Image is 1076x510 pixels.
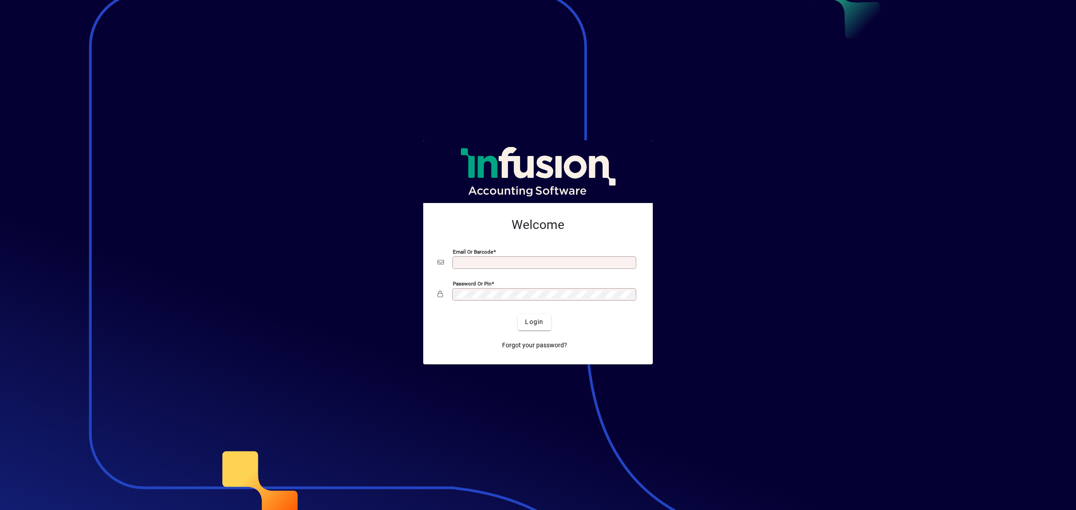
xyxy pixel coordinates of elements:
button: Login [518,314,551,330]
span: Forgot your password? [502,341,567,350]
mat-label: Password or Pin [453,280,491,286]
span: Login [525,317,543,327]
mat-label: Email or Barcode [453,248,493,255]
h2: Welcome [438,217,638,233]
a: Forgot your password? [499,337,571,354]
